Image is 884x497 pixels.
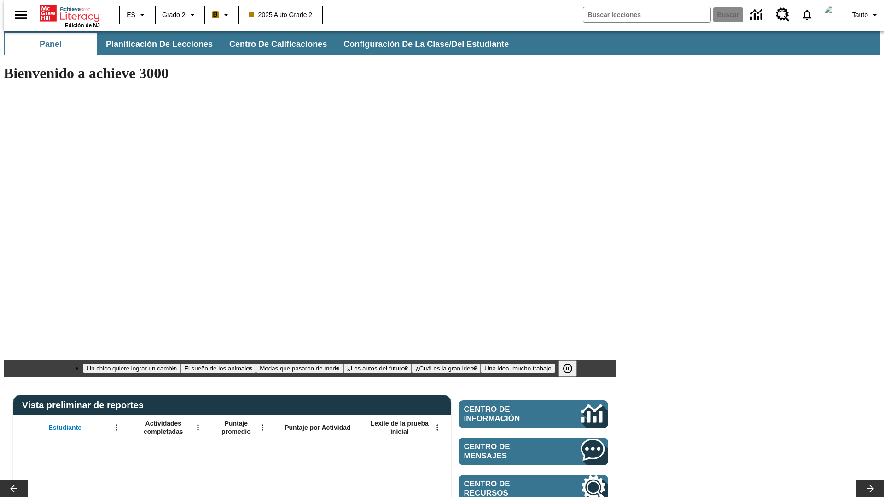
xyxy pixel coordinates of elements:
[256,364,343,373] button: Diapositiva 3 Modas que pasaron de moda
[285,423,350,432] span: Puntaje por Actividad
[4,31,880,55] div: Subbarra de navegación
[256,421,269,434] button: Abrir menú
[158,6,202,23] button: Grado: Grado 2, Elige un grado
[162,10,186,20] span: Grado 2
[852,10,868,20] span: Tauto
[343,364,412,373] button: Diapositiva 4 ¿Los autos del futuro?
[849,6,884,23] button: Perfil/Configuración
[22,400,148,410] span: Vista preliminar de reportes
[4,33,517,55] div: Subbarra de navegación
[4,65,616,82] h1: Bienvenido a achieve 3000
[5,33,97,55] button: Panel
[110,421,123,434] button: Abrir menú
[229,39,327,50] span: Centro de calificaciones
[83,364,180,373] button: Diapositiva 1 Un chico quiere lograr un cambio
[213,9,218,20] span: B
[40,39,62,50] span: Panel
[191,421,205,434] button: Abrir menú
[481,364,555,373] button: Diapositiva 6 Una idea, mucho trabajo
[819,3,849,27] button: Escoja un nuevo avatar
[49,423,82,432] span: Estudiante
[795,3,819,27] a: Notificaciones
[856,480,884,497] button: Carrusel de lecciones, seguir
[99,33,220,55] button: Planificación de lecciones
[745,2,770,28] a: Centro de información
[558,360,577,377] button: Pausar
[122,6,152,23] button: Lenguaje: ES, Selecciona un idioma
[464,442,553,461] span: Centro de mensajes
[65,23,100,28] span: Edición de NJ
[464,405,550,423] span: Centro de información
[40,3,100,28] div: Portada
[343,39,509,50] span: Configuración de la clase/del estudiante
[430,421,444,434] button: Abrir menú
[208,6,235,23] button: Boost El color de la clase es anaranjado claro. Cambiar el color de la clase.
[558,360,586,377] div: Pausar
[459,400,608,428] a: Centro de información
[366,419,433,436] span: Lexile de la prueba inicial
[459,438,608,465] a: Centro de mensajes
[40,4,100,23] a: Portada
[336,33,516,55] button: Configuración de la clase/del estudiante
[133,419,194,436] span: Actividades completadas
[214,419,258,436] span: Puntaje promedio
[770,2,795,27] a: Centro de recursos, Se abrirá en una pestaña nueva.
[127,10,135,20] span: ES
[222,33,334,55] button: Centro de calificaciones
[249,10,313,20] span: 2025 Auto Grade 2
[825,6,843,24] img: avatar image
[180,364,256,373] button: Diapositiva 2 El sueño de los animales
[412,364,481,373] button: Diapositiva 5 ¿Cuál es la gran idea?
[583,7,710,22] input: Buscar campo
[7,1,35,29] button: Abrir el menú lateral
[106,39,213,50] span: Planificación de lecciones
